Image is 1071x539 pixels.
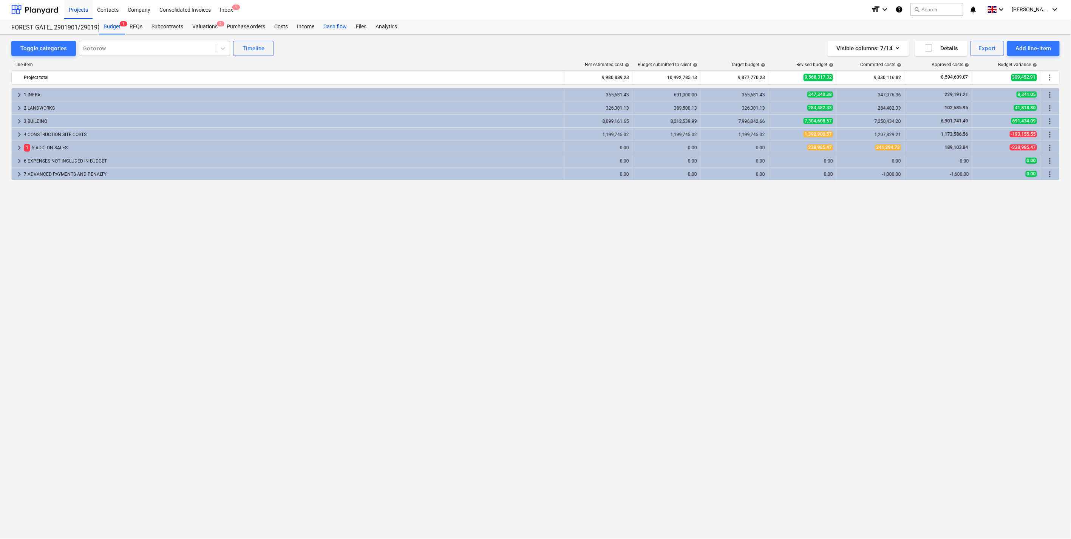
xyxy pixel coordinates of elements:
div: Add line-item [1015,43,1051,53]
span: 0.00 [1026,171,1037,177]
div: Export [979,43,996,53]
iframe: Chat Widget [1033,503,1071,539]
div: 0.00 [771,158,833,164]
span: help [1031,63,1037,67]
span: keyboard_arrow_right [15,130,24,139]
div: 0.00 [567,158,629,164]
div: Timeline [243,43,264,53]
div: 355,681.43 [567,92,629,98]
div: 7,250,434.20 [839,119,901,124]
div: Committed costs [860,62,901,67]
i: keyboard_arrow_down [1051,5,1060,14]
div: Valuations [188,19,222,34]
div: Budget [99,19,125,34]
span: 41,818.80 [1014,105,1037,111]
div: 0.00 [567,172,629,177]
div: Net estimated cost [585,62,629,67]
div: Toggle categories [20,43,67,53]
button: Toggle categories [11,41,76,56]
a: Subcontracts [147,19,188,34]
div: 7 ADVANCED PAYMENTS AND PENALTY [24,168,561,180]
span: 229,191.21 [944,92,969,97]
div: 355,681.43 [703,92,765,98]
a: Costs [270,19,292,34]
div: 1,199,745.02 [635,132,697,137]
span: More actions [1045,170,1054,179]
div: 8,212,539.99 [635,119,697,124]
span: 309,452.91 [1011,74,1037,81]
a: Purchase orders [222,19,270,34]
span: More actions [1045,104,1054,113]
span: 1,173,586.56 [940,132,969,137]
span: More actions [1045,117,1054,126]
div: RFQs [125,19,147,34]
span: 1 [24,144,30,151]
span: keyboard_arrow_right [15,117,24,126]
div: Project total [24,71,561,84]
div: Budget variance [998,62,1037,67]
a: Files [351,19,371,34]
div: FOREST GATE_ 2901901/2901902/2901903 [11,24,90,32]
div: 1,199,745.02 [567,132,629,137]
button: Timeline [233,41,274,56]
div: 4 CONSTRUCTION SITE COSTS [24,129,561,141]
div: 7,996,042.66 [703,119,765,124]
i: format_size [871,5,880,14]
div: 6 EXPENSES NOT INCLUDED IN BUDGET [24,155,561,167]
div: 9,330,116.82 [839,71,901,84]
a: Analytics [371,19,402,34]
div: 326,301.13 [567,105,629,111]
div: -1,600.00 [907,172,969,177]
button: Details [915,41,967,56]
button: Search [910,3,963,16]
span: More actions [1045,156,1054,166]
div: -1,000.00 [839,172,901,177]
span: help [895,63,901,67]
a: Valuations2 [188,19,222,34]
a: Income [292,19,319,34]
div: 5 ADD- ON SALES [24,142,561,154]
div: 0.00 [703,172,765,177]
span: help [691,63,697,67]
div: 0.00 [635,145,697,150]
span: 7,304,608.57 [804,118,833,124]
div: 389,500.13 [635,105,697,111]
span: keyboard_arrow_right [15,104,24,113]
button: Visible columns:7/14 [828,41,909,56]
div: 0.00 [907,158,969,164]
span: More actions [1045,73,1054,82]
div: 0.00 [839,158,901,164]
span: keyboard_arrow_right [15,90,24,99]
span: -238,985.47 [1010,144,1037,150]
div: Budget submitted to client [638,62,697,67]
span: More actions [1045,90,1054,99]
div: 0.00 [635,158,697,164]
span: help [963,63,969,67]
button: Add line-item [1007,41,1060,56]
i: keyboard_arrow_down [880,5,889,14]
div: 0.00 [635,172,697,177]
span: help [759,63,765,67]
span: More actions [1045,143,1054,152]
div: 1,199,745.02 [703,132,765,137]
div: Target budget [731,62,765,67]
span: 1 [120,21,127,26]
span: 691,434.09 [1011,118,1037,124]
span: 102,585.95 [944,105,969,110]
span: 8,594,609.07 [940,74,969,81]
div: 8,099,161.65 [567,119,629,124]
span: keyboard_arrow_right [15,170,24,179]
div: 691,000.00 [635,92,697,98]
span: search [914,6,920,12]
div: Details [924,43,958,53]
div: 0.00 [771,172,833,177]
div: 3 BUILDING [24,115,561,127]
div: 0.00 [703,145,765,150]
